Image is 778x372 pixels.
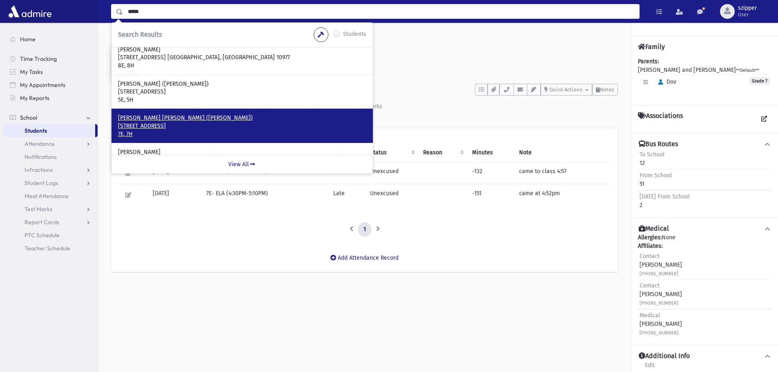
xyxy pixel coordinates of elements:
[638,234,662,241] b: Allergies:
[365,162,418,184] td: Unexcused
[3,216,98,229] a: Report Cards
[655,78,676,85] span: Dov
[111,45,144,77] img: 8=
[757,112,771,127] a: View all Associations
[25,140,55,147] span: Attendance
[328,184,365,206] td: Late
[541,84,592,96] button: Quick Actions
[118,114,366,122] p: [PERSON_NAME] [PERSON_NAME] ([PERSON_NAME])
[638,43,665,51] h4: Family
[118,53,366,62] p: [STREET_ADDRESS] [GEOGRAPHIC_DATA], [GEOGRAPHIC_DATA] 10977
[640,172,672,179] span: From School
[118,96,366,104] p: 5E, 5H
[25,127,47,134] span: Students
[639,225,669,233] h4: Medical
[640,301,678,306] small: [PHONE_NUMBER]
[3,150,98,163] a: Notifications
[640,171,672,188] div: 51
[467,162,515,184] td: -132
[25,218,59,226] span: Report Cards
[3,78,98,91] a: My Appointments
[123,189,134,201] button: Edit
[3,91,98,105] a: My Reports
[111,33,140,40] a: Students
[640,151,664,158] span: To School
[638,243,662,249] b: Affiliates:
[3,33,98,46] a: Home
[365,143,418,162] th: Status: activate to sort column ascending
[20,94,49,102] span: My Reports
[749,77,770,85] span: Grade 7
[640,281,682,307] div: [PERSON_NAME]
[639,140,678,149] h4: Bus Routes
[638,58,659,65] b: Parents:
[118,130,366,138] p: 7E, 7H
[25,166,53,174] span: Infractions
[638,352,771,361] button: Additional Info
[640,330,678,336] small: [PHONE_NUMBER]
[514,184,611,206] td: came at 4:52pm
[467,143,515,162] th: Minutes
[20,114,37,121] span: School
[25,205,52,213] span: Test Marks
[3,137,98,150] a: Attendance
[152,62,618,69] h6: [STREET_ADDRESS]
[118,62,366,70] p: 8E, 8H
[152,45,618,58] h1: [PERSON_NAME] (7)
[3,189,98,203] a: Meal Attendance
[640,252,682,278] div: [PERSON_NAME]
[358,222,371,237] a: 1
[3,242,98,255] a: Teacher Schedule
[3,229,98,242] a: PTC Schedule
[640,312,660,319] span: Medical
[3,203,98,216] a: Test Marks
[118,148,366,156] p: [PERSON_NAME]
[600,87,614,93] span: Notes
[20,36,36,43] span: Home
[638,233,771,339] div: None
[118,80,366,104] a: [PERSON_NAME] ([PERSON_NAME]) [STREET_ADDRESS] 5E, 5H
[201,184,328,206] td: 7E- ELA (4:30PM-5:10PM)
[3,52,98,65] a: Time Tracking
[148,184,201,206] td: [DATE]
[640,271,678,276] small: [PHONE_NUMBER]
[638,140,771,149] button: Bus Routes
[640,193,690,200] span: [DATE] From School
[25,245,70,252] span: Teacher Schedule
[640,192,690,209] div: 2
[25,153,57,160] span: Notifications
[365,103,382,110] div: Marks
[118,80,366,88] p: [PERSON_NAME] ([PERSON_NAME])
[25,192,69,200] span: Meal Attendance
[25,179,58,187] span: Student Logs
[365,184,418,206] td: Unexcused
[118,31,162,38] span: Search Results
[118,122,366,130] p: [STREET_ADDRESS]
[3,176,98,189] a: Student Logs
[549,87,582,93] span: Quick Actions
[20,81,65,89] span: My Appointments
[3,111,98,124] a: School
[640,150,664,167] div: 12
[111,96,151,118] a: Activity
[418,143,467,162] th: Reason: activate to sort column ascending
[638,57,771,98] div: [PERSON_NAME] and [PERSON_NAME]
[738,11,757,18] span: User
[25,232,60,239] span: PTC Schedule
[640,282,660,289] span: Contact
[111,33,140,45] nav: breadcrumb
[20,68,43,76] span: My Tasks
[325,251,404,265] button: Add Attendance Record
[118,88,366,96] p: [STREET_ADDRESS]
[343,30,366,40] label: Students
[111,155,373,174] a: View All
[118,114,366,138] a: [PERSON_NAME] [PERSON_NAME] ([PERSON_NAME]) [STREET_ADDRESS] 7E, 7H
[592,84,618,96] button: Notes
[7,3,54,20] img: AdmirePro
[514,162,611,184] td: came to class 4:57
[640,311,682,337] div: [PERSON_NAME]
[123,4,639,19] input: Search
[514,143,611,162] th: Note
[20,55,57,62] span: Time Tracking
[118,46,366,70] a: [PERSON_NAME] [STREET_ADDRESS] [GEOGRAPHIC_DATA], [GEOGRAPHIC_DATA] 10977 8E, 8H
